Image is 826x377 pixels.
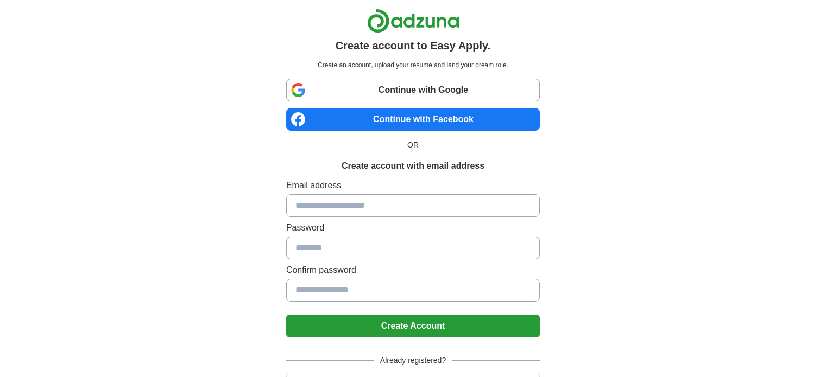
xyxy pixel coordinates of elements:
label: Email address [286,179,540,192]
a: Continue with Google [286,79,540,101]
span: OR [401,139,425,151]
label: Confirm password [286,264,540,277]
p: Create an account, upload your resume and land your dream role. [288,60,538,70]
button: Create Account [286,315,540,337]
span: Already registered? [374,355,452,366]
h1: Create account to Easy Apply. [336,37,491,54]
h1: Create account with email address [342,159,484,172]
label: Password [286,221,540,234]
a: Continue with Facebook [286,108,540,131]
img: Adzuna logo [367,9,459,33]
